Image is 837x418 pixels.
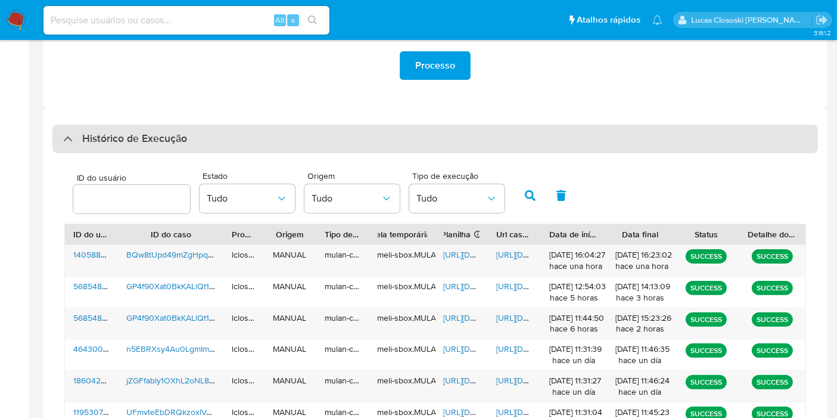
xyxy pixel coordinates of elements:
a: Sair [816,14,828,26]
input: Pesquise usuários ou casos... [43,13,329,28]
span: 3.161.2 [814,28,831,38]
span: s [291,14,295,26]
a: Notificações [652,15,662,25]
span: Atalhos rápidos [577,14,640,26]
p: lucas.clososki@mercadolivre.com [692,14,812,26]
span: Alt [275,14,285,26]
button: search-icon [300,12,325,29]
